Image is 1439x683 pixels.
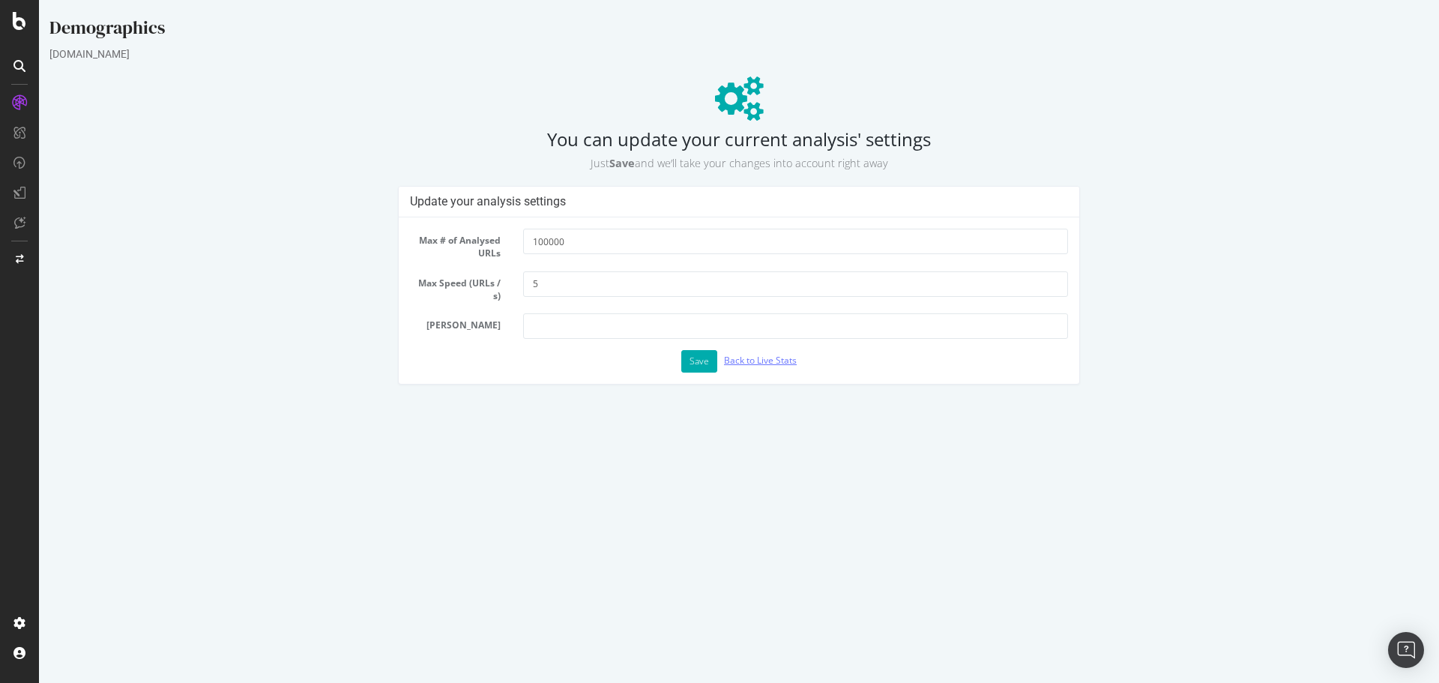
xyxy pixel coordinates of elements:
button: Save [642,350,678,373]
div: [DOMAIN_NAME] [10,46,1390,61]
h4: Update your analysis settings [371,194,1029,209]
small: Just and we’ll take your changes into account right away [552,156,849,170]
h2: You can update your current analysis' settings [10,129,1390,171]
label: Max Speed (URLs / s) [360,271,473,302]
div: Demographics [10,15,1390,46]
div: Open Intercom Messenger [1388,632,1424,668]
a: Back to Live Stats [685,354,758,367]
strong: Save [570,156,596,170]
label: Max # of Analysed URLs [360,229,473,259]
label: [PERSON_NAME] [360,313,473,331]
